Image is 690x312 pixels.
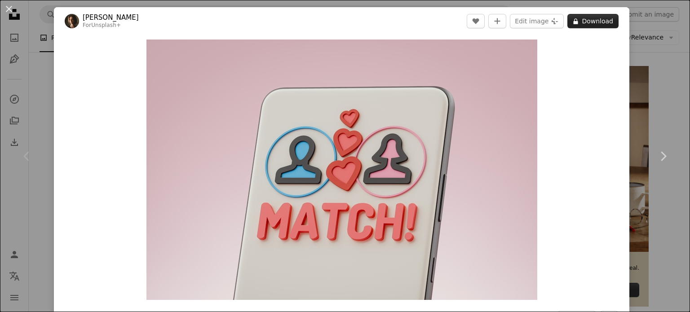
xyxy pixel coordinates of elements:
img: Go to Alex Shuper's profile [65,14,79,28]
div: For [83,22,139,29]
button: Zoom in on this image [146,40,537,300]
button: Like [467,14,485,28]
button: Edit image [510,14,564,28]
button: Add to Collection [488,14,506,28]
a: [PERSON_NAME] [83,13,139,22]
a: Next [636,113,690,199]
a: Unsplash+ [91,22,121,28]
button: Download [567,14,619,28]
img: a cell phone with the words match on it [146,40,537,300]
